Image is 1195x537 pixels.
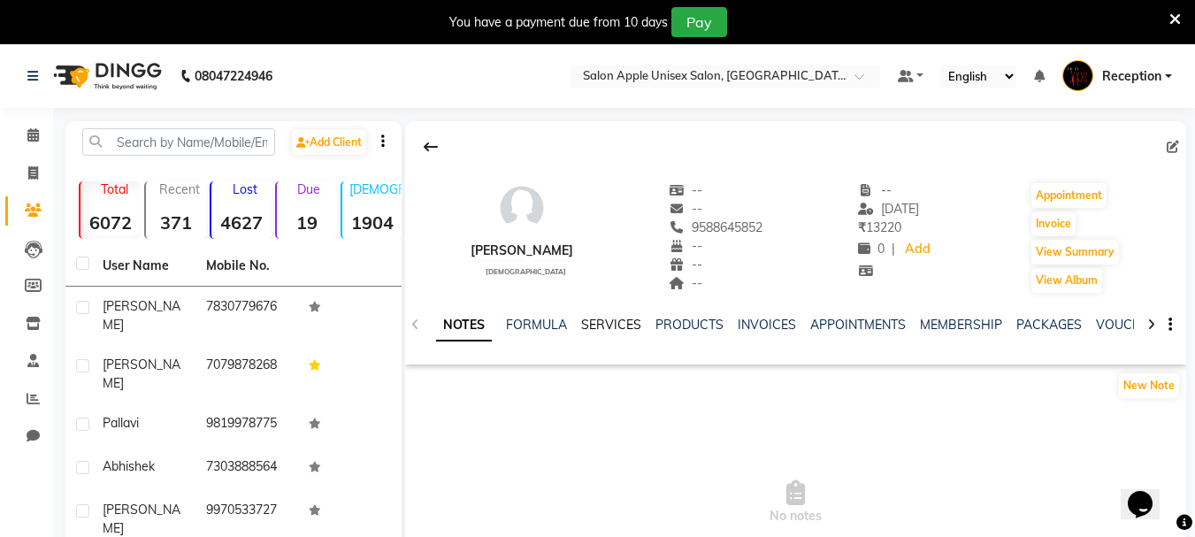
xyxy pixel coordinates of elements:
strong: 4627 [211,211,272,234]
span: [DATE] [858,201,919,217]
span: Abhishek [103,458,155,474]
div: [PERSON_NAME] [471,242,573,260]
span: pallavi [103,415,139,431]
a: Add [902,237,933,262]
button: Pay [671,7,727,37]
span: -- [669,201,702,217]
img: Reception [1062,60,1093,91]
img: avatar [495,181,548,234]
span: 0 [858,241,885,257]
td: 7079878268 [195,345,299,403]
span: [PERSON_NAME] [103,502,180,536]
p: Lost [218,181,272,197]
button: View Summary [1031,240,1119,265]
span: 13220 [858,219,901,235]
span: -- [669,275,702,291]
strong: 371 [146,211,206,234]
td: 7830779676 [195,287,299,345]
a: PACKAGES [1016,317,1082,333]
td: 7303888564 [195,447,299,490]
button: Invoice [1031,211,1076,236]
span: 9588645852 [669,219,762,235]
span: -- [669,238,702,254]
button: New Note [1119,373,1179,398]
img: logo [45,51,166,101]
iframe: chat widget [1121,466,1177,519]
td: 9819978775 [195,403,299,447]
span: | [892,240,895,258]
a: MEMBERSHIP [920,317,1002,333]
a: INVOICES [738,317,796,333]
button: View Album [1031,268,1102,293]
a: NOTES [436,310,492,341]
strong: 1904 [342,211,402,234]
a: SERVICES [581,317,641,333]
button: Appointment [1031,183,1107,208]
p: Recent [153,181,206,197]
span: [PERSON_NAME] [103,357,180,391]
span: ₹ [858,219,866,235]
span: -- [858,182,892,198]
a: FORMULA [506,317,567,333]
a: PRODUCTS [655,317,724,333]
span: [PERSON_NAME] [103,298,180,333]
div: You have a payment due from 10 days [449,13,668,32]
a: APPOINTMENTS [810,317,906,333]
p: Due [280,181,337,197]
strong: 6072 [80,211,141,234]
p: [DEMOGRAPHIC_DATA] [349,181,402,197]
b: 08047224946 [195,51,272,101]
input: Search by Name/Mobile/Email/Code [82,128,275,156]
strong: 19 [277,211,337,234]
span: -- [669,182,702,198]
span: Reception [1102,67,1161,86]
span: -- [669,257,702,272]
th: User Name [92,246,195,287]
a: Add Client [292,130,366,155]
a: VOUCHERS [1096,317,1166,333]
div: Back to Client [412,130,449,164]
p: Total [88,181,141,197]
th: Mobile No. [195,246,299,287]
span: [DEMOGRAPHIC_DATA] [486,267,566,276]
